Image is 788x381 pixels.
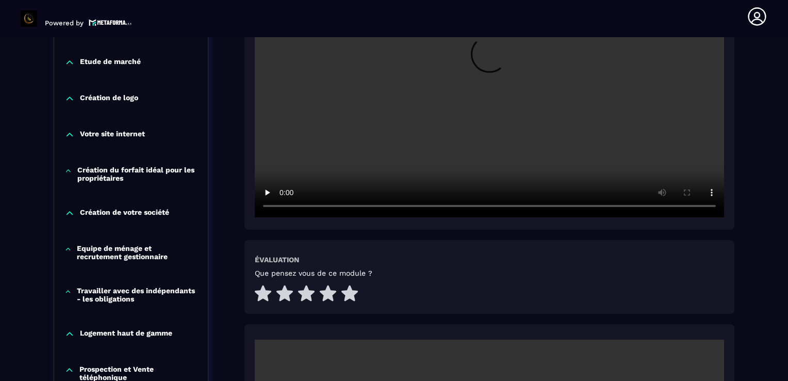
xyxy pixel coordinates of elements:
[45,19,84,27] p: Powered by
[77,244,198,261] p: Equipe de ménage et recrutement gestionnaire
[21,10,37,27] img: logo-branding
[80,130,145,140] p: Votre site internet
[89,18,132,27] img: logo
[80,208,169,218] p: Création de votre société
[80,93,138,104] p: Création de logo
[80,329,172,339] p: Logement haut de gamme
[77,287,198,303] p: Travailler avec des indépendants - les obligations
[77,166,198,182] p: Création du forfait idéal pour les propriétaires
[80,57,141,68] p: Etude de marché
[255,256,299,264] h6: Évaluation
[255,269,372,277] h5: Que pensez vous de ce module ?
